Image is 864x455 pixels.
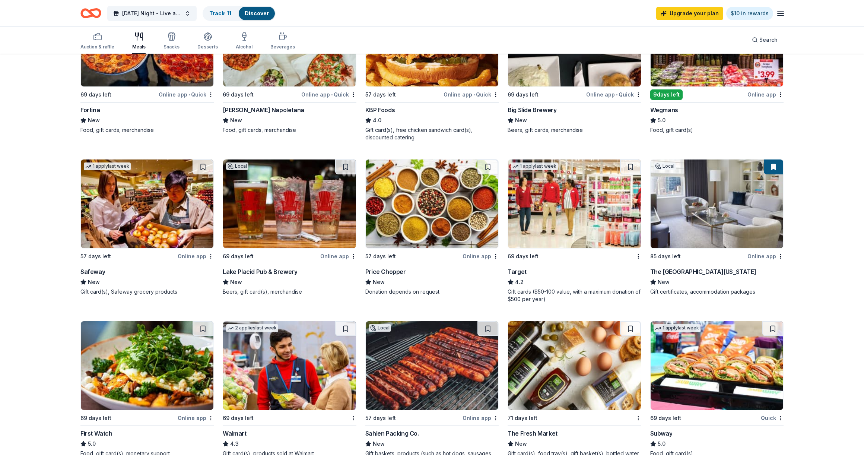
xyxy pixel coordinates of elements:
[223,159,356,248] img: Image for Lake Placid Pub & Brewery
[197,29,218,54] button: Desserts
[245,10,269,16] a: Discover
[107,6,197,21] button: [DATE] Night - Live at the Library!
[511,162,558,170] div: 1 apply last week
[80,90,111,99] div: 69 days left
[80,429,112,438] div: First Watch
[508,126,641,134] div: Beers, gift cards, merchandise
[373,116,381,125] span: 4.0
[159,90,214,99] div: Online app Quick
[746,32,784,47] button: Search
[463,413,499,423] div: Online app
[203,6,276,21] button: Track· 11Discover
[654,324,701,332] div: 1 apply last week
[80,4,101,22] a: Home
[209,10,231,16] a: Track· 11
[373,278,385,287] span: New
[650,126,784,134] div: Food, gift card(s)
[365,288,499,296] div: Donation depends on request
[223,321,356,410] img: Image for Walmart
[163,29,180,54] button: Snacks
[616,92,617,98] span: •
[320,252,356,261] div: Online app
[81,159,213,248] img: Image for Safeway
[301,90,356,99] div: Online app Quick
[365,267,406,276] div: Price Chopper
[508,267,527,276] div: Target
[223,159,356,296] a: Image for Lake Placid Pub & BreweryLocal69 days leftOnline appLake Placid Pub & BreweryNewBeers, ...
[365,159,499,296] a: Image for Price Chopper57 days leftOnline appPrice ChopperNewDonation depends on request
[508,288,641,303] div: Gift cards ($50-100 value, with a maximum donation of $500 per year)
[178,252,214,261] div: Online app
[508,321,641,410] img: Image for The Fresh Market
[188,92,190,98] span: •
[654,162,676,170] div: Local
[80,29,114,54] button: Auction & raffle
[88,439,96,448] span: 5.0
[658,278,670,287] span: New
[365,414,396,423] div: 57 days left
[658,116,666,125] span: 5.0
[223,267,297,276] div: Lake Placid Pub & Brewery
[761,413,784,423] div: Quick
[122,9,182,18] span: [DATE] Night - Live at the Library!
[331,92,333,98] span: •
[650,89,683,100] div: 9 days left
[230,278,242,287] span: New
[366,159,498,248] img: Image for Price Chopper
[270,44,295,50] div: Beverages
[80,44,114,50] div: Auction & raffle
[178,413,214,423] div: Online app
[88,116,100,125] span: New
[366,321,498,410] img: Image for Sahlen Packing Co.
[88,278,100,287] span: New
[508,105,556,114] div: Big Slide Brewery
[223,429,246,438] div: Walmart
[651,321,783,410] img: Image for Subway
[132,29,146,54] button: Meals
[226,162,248,170] div: Local
[81,321,213,410] img: Image for First Watch
[759,35,778,44] span: Search
[515,116,527,125] span: New
[373,439,385,448] span: New
[132,44,146,50] div: Meals
[226,324,278,332] div: 2 applies last week
[365,105,395,114] div: KBP Foods
[508,159,641,303] a: Image for Target1 applylast week69 days leftTarget4.2Gift cards ($50-100 value, with a maximum do...
[223,288,356,296] div: Beers, gift card(s), merchandise
[365,429,419,438] div: Sahlen Packing Co.
[197,44,218,50] div: Desserts
[586,90,641,99] div: Online app Quick
[223,105,304,114] div: [PERSON_NAME] Napoletana
[84,162,131,170] div: 1 apply last week
[650,105,678,114] div: Wegmans
[80,252,111,261] div: 57 days left
[656,7,723,20] a: Upgrade your plan
[230,439,239,448] span: 4.3
[650,252,681,261] div: 85 days left
[236,29,252,54] button: Alcohol
[80,105,100,114] div: Fortina
[163,44,180,50] div: Snacks
[223,252,254,261] div: 69 days left
[365,252,396,261] div: 57 days left
[463,252,499,261] div: Online app
[80,159,214,296] a: Image for Safeway1 applylast week57 days leftOnline appSafewayNewGift card(s), Safeway grocery pr...
[515,278,524,287] span: 4.2
[650,429,673,438] div: Subway
[508,90,539,99] div: 69 days left
[515,439,527,448] span: New
[508,252,539,261] div: 69 days left
[650,288,784,296] div: Gift certificates, accommodation packages
[369,324,391,332] div: Local
[651,159,783,248] img: Image for The Peninsula New York
[80,126,214,134] div: Food, gift cards, merchandise
[230,116,242,125] span: New
[658,439,666,448] span: 5.0
[508,159,641,248] img: Image for Target
[508,429,558,438] div: The Fresh Market
[726,7,773,20] a: $10 in rewards
[365,126,499,141] div: Gift card(s), free chicken sandwich card(s), discounted catering
[365,90,396,99] div: 57 days left
[223,90,254,99] div: 69 days left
